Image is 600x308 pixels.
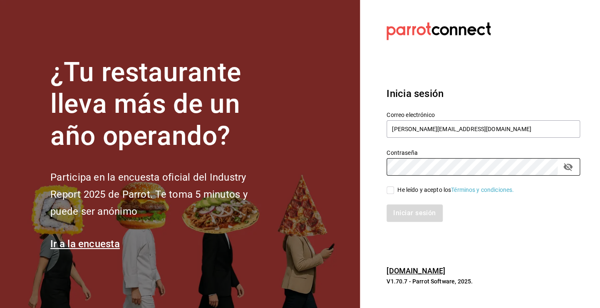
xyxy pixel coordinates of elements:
label: Contraseña [387,149,580,155]
input: Ingresa tu correo electrónico [387,120,580,138]
h2: Participa en la encuesta oficial del Industry Report 2025 de Parrot. Te toma 5 minutos y puede se... [50,169,275,220]
button: passwordField [561,160,575,174]
h1: ¿Tu restaurante lleva más de un año operando? [50,57,275,152]
a: [DOMAIN_NAME] [387,266,445,275]
div: He leído y acepto los [397,186,514,194]
a: Ir a la encuesta [50,238,120,250]
label: Correo electrónico [387,112,580,117]
a: Términos y condiciones. [451,186,514,193]
p: V1.70.7 - Parrot Software, 2025. [387,277,580,286]
h3: Inicia sesión [387,86,580,101]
